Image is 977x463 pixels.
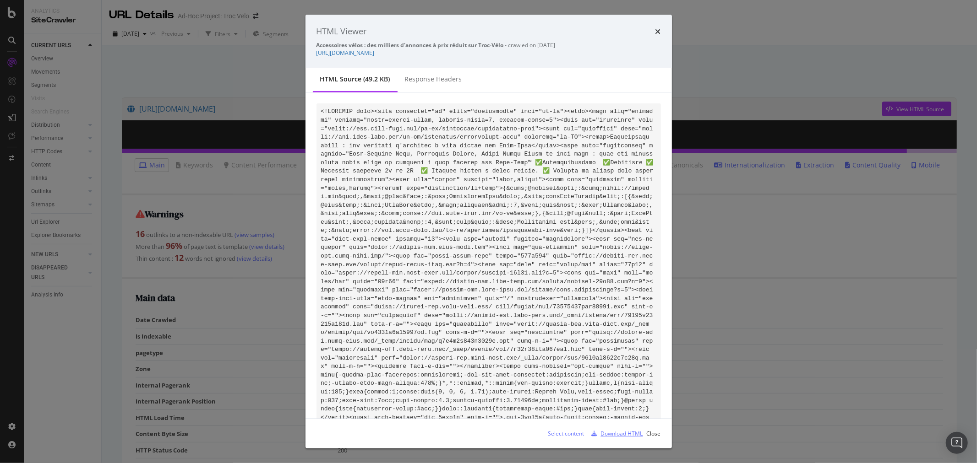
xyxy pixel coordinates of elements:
div: HTML Viewer [317,26,367,38]
div: - crawled on [DATE] [317,41,661,49]
div: Close [647,430,661,437]
button: Download HTML [588,426,643,441]
div: Response Headers [405,75,462,84]
div: times [655,26,661,38]
strong: Accessoires vélos : des milliers d'annonces à prix réduit sur Troc-Vélo [317,41,504,49]
button: Close [647,426,661,441]
div: Select content [548,430,584,437]
div: Download HTML [601,430,643,437]
div: Open Intercom Messenger [946,432,968,454]
div: modal [306,15,672,448]
button: Select content [541,426,584,441]
a: [URL][DOMAIN_NAME] [317,49,375,57]
div: HTML source (49.2 KB) [320,75,390,84]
